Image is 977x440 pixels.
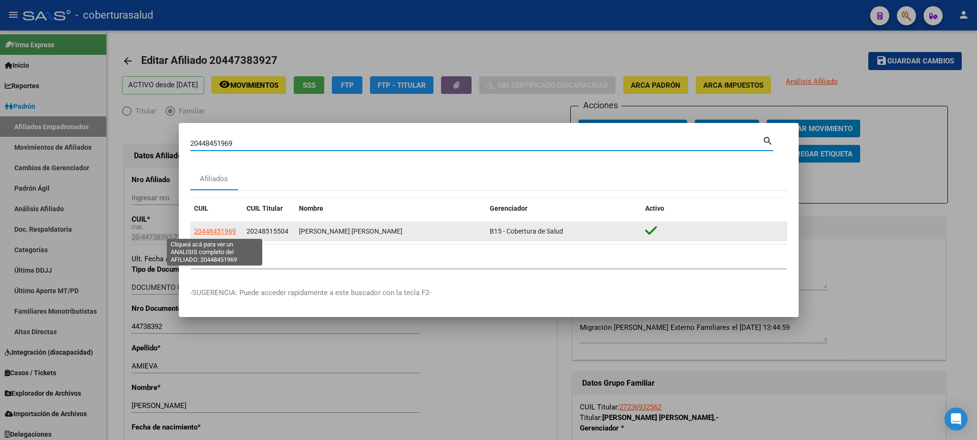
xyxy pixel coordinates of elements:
[200,174,228,184] div: Afiliados
[486,198,641,219] datatable-header-cell: Gerenciador
[762,134,773,146] mat-icon: search
[247,227,288,235] span: 20248515504
[295,198,486,219] datatable-header-cell: Nombre
[190,287,787,298] p: -SUGERENCIA: Puede acceder rapidamente a este buscador con la tecla F2-
[194,205,208,212] span: CUIL
[641,198,787,219] datatable-header-cell: Activo
[299,226,482,237] div: [PERSON_NAME] [PERSON_NAME]
[243,198,295,219] datatable-header-cell: CUIL Titular
[194,227,236,235] span: 20448451969
[190,198,243,219] datatable-header-cell: CUIL
[490,205,527,212] span: Gerenciador
[247,205,283,212] span: CUIL Titular
[190,245,787,268] div: 1 total
[645,205,664,212] span: Activo
[945,408,967,430] div: Open Intercom Messenger
[299,205,323,212] span: Nombre
[490,227,563,235] span: B15 - Cobertura de Salud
